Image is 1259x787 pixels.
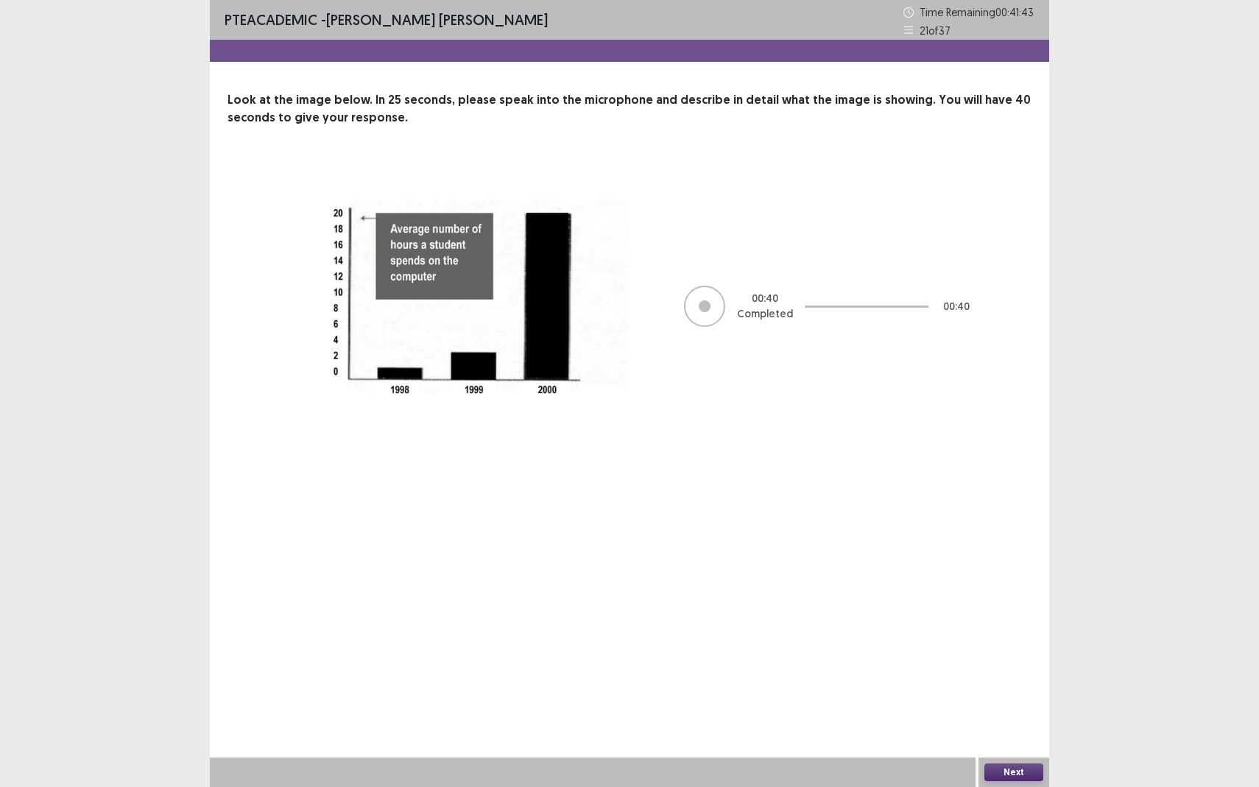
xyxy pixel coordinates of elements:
[752,291,778,306] p: 00 : 40
[737,306,793,322] p: Completed
[228,91,1031,127] p: Look at the image below. In 25 seconds, please speak into the microphone and describe in detail w...
[225,9,548,31] p: - [PERSON_NAME] [PERSON_NAME]
[943,299,970,314] p: 00 : 40
[920,23,951,38] p: 21 of 37
[984,763,1043,781] button: Next
[225,10,317,29] span: PTE academic
[920,4,1034,20] p: Time Remaining 00 : 41 : 43
[286,162,655,451] img: image-description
